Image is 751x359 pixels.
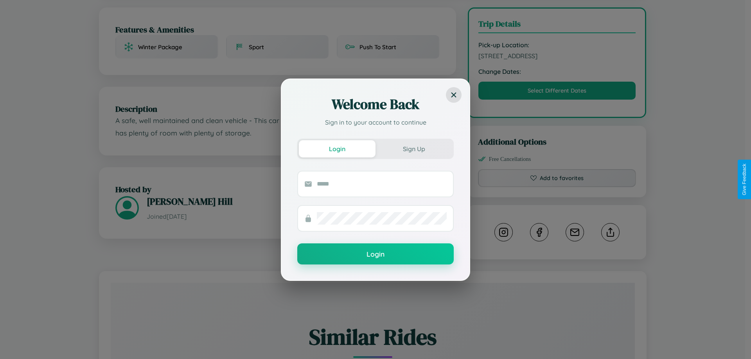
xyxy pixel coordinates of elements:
button: Login [299,140,375,157]
button: Login [297,243,454,264]
button: Sign Up [375,140,452,157]
div: Give Feedback [742,164,747,195]
h2: Welcome Back [297,95,454,114]
p: Sign in to your account to continue [297,118,454,127]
